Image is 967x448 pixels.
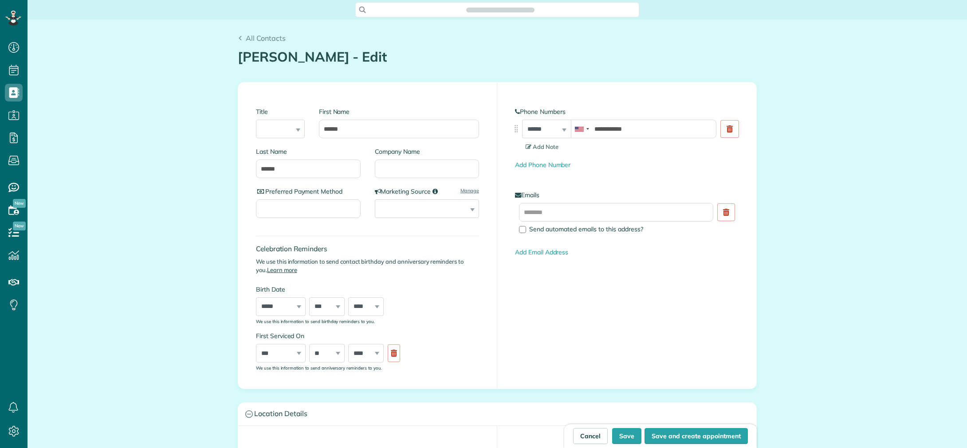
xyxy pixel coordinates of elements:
[460,187,479,194] a: Manage
[612,428,641,444] button: Save
[13,199,26,208] span: New
[319,107,479,116] label: First Name
[475,5,525,14] span: Search ZenMaid…
[256,365,382,370] sub: We use this information to send anniversary reminders to you.
[256,107,305,116] label: Title
[515,248,568,256] a: Add Email Address
[267,266,297,273] a: Learn more
[238,403,756,425] a: Location Details
[256,257,479,274] p: We use this information to send contact birthday and anniversary reminders to you.
[256,331,405,340] label: First Serviced On
[256,319,375,324] sub: We use this information to send birthday reminders to you.
[238,33,286,43] a: All Contacts
[515,191,739,199] label: Emails
[511,124,521,133] img: drag_indicator-119b368615184ecde3eda3c64c821f6cf29d3e2b97b89ee44bc31753036683e5.png
[256,245,479,253] h4: Celebration Reminders
[238,50,757,64] h1: [PERSON_NAME] - Edit
[256,187,361,196] label: Preferred Payment Method
[256,147,361,156] label: Last Name
[375,187,480,196] label: Marketing Source
[375,147,480,156] label: Company Name
[515,107,739,116] label: Phone Numbers
[526,143,558,150] span: Add Note
[515,161,570,169] a: Add Phone Number
[645,428,748,444] button: Save and create appointment
[529,225,643,233] span: Send automated emails to this address?
[573,428,608,444] a: Cancel
[13,222,26,230] span: New
[571,120,592,138] div: United States: +1
[246,34,286,43] span: All Contacts
[256,285,405,294] label: Birth Date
